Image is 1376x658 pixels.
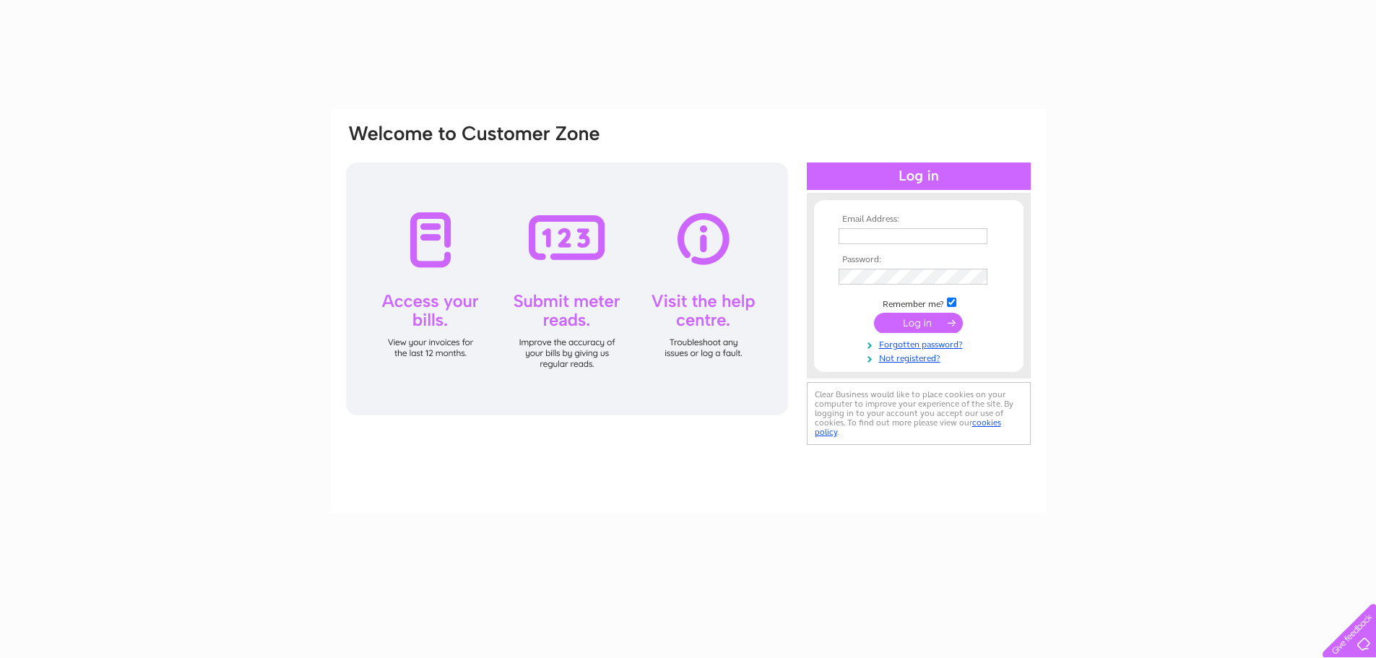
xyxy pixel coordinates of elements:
input: Submit [874,313,963,333]
a: Forgotten password? [839,337,1003,350]
div: Clear Business would like to place cookies on your computer to improve your experience of the sit... [807,382,1031,445]
a: Not registered? [839,350,1003,364]
a: cookies policy [815,417,1001,437]
td: Remember me? [835,295,1003,310]
th: Email Address: [835,215,1003,225]
th: Password: [835,255,1003,265]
